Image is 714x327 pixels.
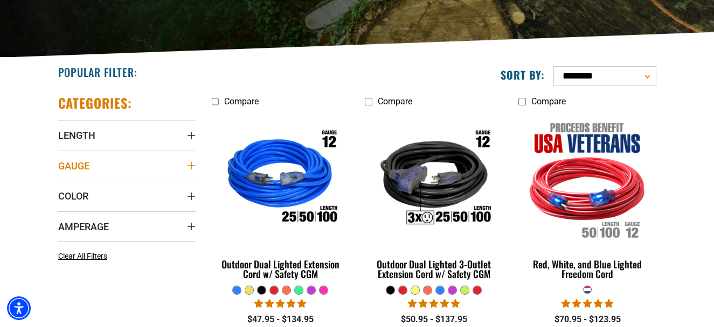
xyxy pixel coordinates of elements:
div: $50.95 - $137.95 [365,313,502,326]
span: 4.81 stars [254,298,306,309]
label: Sort by: [501,68,545,82]
summary: Gauge [58,151,196,181]
img: Outdoor Dual Lighted Extension Cord w/ Safety CGM [212,117,348,241]
span: 5.00 stars [562,298,613,309]
span: Compare [531,96,565,106]
img: Outdoor Dual Lighted 3-Outlet Extension Cord w/ Safety CGM [366,117,502,241]
div: $47.95 - $134.95 [212,313,349,326]
span: Gauge [58,160,89,172]
span: Clear All Filters [58,252,107,260]
a: Outdoor Dual Lighted 3-Outlet Extension Cord w/ Safety CGM Outdoor Dual Lighted 3-Outlet Extensio... [365,112,502,285]
img: Red, White, and Blue Lighted Freedom Cord [519,117,655,241]
summary: Length [58,120,196,150]
span: Length [58,129,95,141]
div: Red, White, and Blue Lighted Freedom Cord [518,259,656,279]
summary: Amperage [58,211,196,241]
span: 4.80 stars [408,298,460,309]
div: Accessibility Menu [7,296,31,320]
div: Outdoor Dual Lighted 3-Outlet Extension Cord w/ Safety CGM [365,259,502,279]
h2: Categories: [58,95,133,111]
span: Compare [224,96,258,106]
span: Color [58,190,88,202]
div: Outdoor Dual Lighted Extension Cord w/ Safety CGM [212,259,349,279]
a: Outdoor Dual Lighted Extension Cord w/ Safety CGM Outdoor Dual Lighted Extension Cord w/ Safety CGM [212,112,349,285]
h2: Popular Filter: [58,65,137,79]
a: Clear All Filters [58,251,112,262]
span: Compare [377,96,412,106]
div: $70.95 - $123.95 [518,313,656,326]
a: Red, White, and Blue Lighted Freedom Cord Red, White, and Blue Lighted Freedom Cord [518,112,656,285]
summary: Color [58,181,196,211]
span: Amperage [58,221,109,233]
